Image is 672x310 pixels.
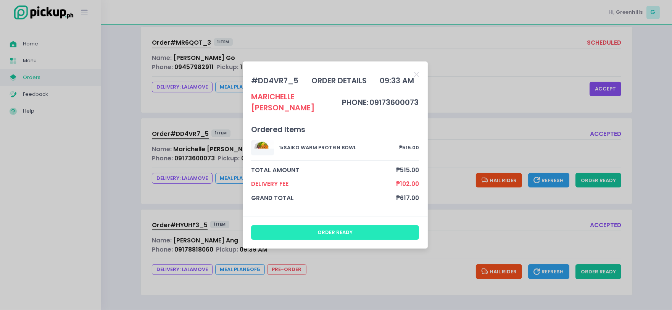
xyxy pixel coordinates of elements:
button: Close [414,70,419,78]
td: phone: [342,91,369,114]
span: total amount [251,166,396,174]
div: order details [311,75,367,86]
span: grand total [251,194,396,202]
span: 09173600073 [369,97,419,108]
div: Ordered Items [251,124,419,135]
button: order ready [251,225,419,240]
span: Delivery Fee [251,179,396,188]
div: # DD4VR7_5 [251,75,298,86]
div: Marichelle [PERSON_NAME] [251,91,342,114]
span: ₱102.00 [396,179,419,188]
div: 09:33 AM [380,75,414,86]
span: ₱617.00 [396,194,419,202]
span: ₱515.00 [396,166,419,174]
